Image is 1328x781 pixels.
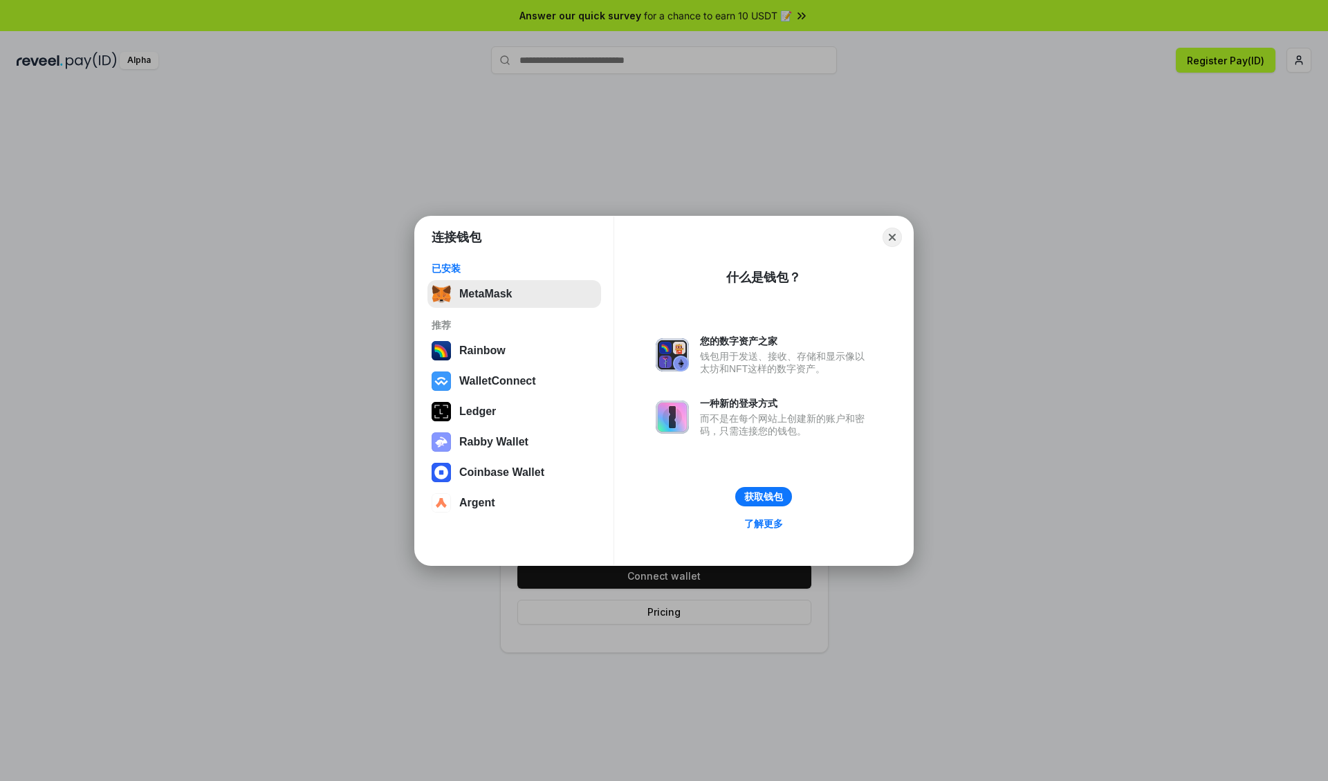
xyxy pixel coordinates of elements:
[427,428,601,456] button: Rabby Wallet
[432,432,451,452] img: svg+xml,%3Csvg%20xmlns%3D%22http%3A%2F%2Fwww.w3.org%2F2000%2Fsvg%22%20fill%3D%22none%22%20viewBox...
[459,344,506,357] div: Rainbow
[744,517,783,530] div: 了解更多
[432,262,597,275] div: 已安装
[744,490,783,503] div: 获取钱包
[432,284,451,304] img: svg+xml,%3Csvg%20fill%3D%22none%22%20height%3D%2233%22%20viewBox%3D%220%200%2035%2033%22%20width%...
[432,229,481,246] h1: 连接钱包
[427,367,601,395] button: WalletConnect
[427,489,601,517] button: Argent
[459,405,496,418] div: Ledger
[459,436,528,448] div: Rabby Wallet
[700,350,871,375] div: 钱包用于发送、接收、存储和显示像以太坊和NFT这样的数字资产。
[432,463,451,482] img: svg+xml,%3Csvg%20width%3D%2228%22%20height%3D%2228%22%20viewBox%3D%220%200%2028%2028%22%20fill%3D...
[459,375,536,387] div: WalletConnect
[427,280,601,308] button: MetaMask
[700,412,871,437] div: 而不是在每个网站上创建新的账户和密码，只需连接您的钱包。
[432,493,451,513] img: svg+xml,%3Csvg%20width%3D%2228%22%20height%3D%2228%22%20viewBox%3D%220%200%2028%2028%22%20fill%3D...
[459,466,544,479] div: Coinbase Wallet
[735,487,792,506] button: 获取钱包
[427,459,601,486] button: Coinbase Wallet
[459,288,512,300] div: MetaMask
[432,319,597,331] div: 推荐
[459,497,495,509] div: Argent
[432,402,451,421] img: svg+xml,%3Csvg%20xmlns%3D%22http%3A%2F%2Fwww.w3.org%2F2000%2Fsvg%22%20width%3D%2228%22%20height%3...
[726,269,801,286] div: 什么是钱包？
[432,341,451,360] img: svg+xml,%3Csvg%20width%3D%22120%22%20height%3D%22120%22%20viewBox%3D%220%200%20120%20120%22%20fil...
[656,338,689,371] img: svg+xml,%3Csvg%20xmlns%3D%22http%3A%2F%2Fwww.w3.org%2F2000%2Fsvg%22%20fill%3D%22none%22%20viewBox...
[427,398,601,425] button: Ledger
[432,371,451,391] img: svg+xml,%3Csvg%20width%3D%2228%22%20height%3D%2228%22%20viewBox%3D%220%200%2028%2028%22%20fill%3D...
[736,515,791,533] a: 了解更多
[700,397,871,410] div: 一种新的登录方式
[700,335,871,347] div: 您的数字资产之家
[427,337,601,365] button: Rainbow
[656,401,689,434] img: svg+xml,%3Csvg%20xmlns%3D%22http%3A%2F%2Fwww.w3.org%2F2000%2Fsvg%22%20fill%3D%22none%22%20viewBox...
[883,228,902,247] button: Close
